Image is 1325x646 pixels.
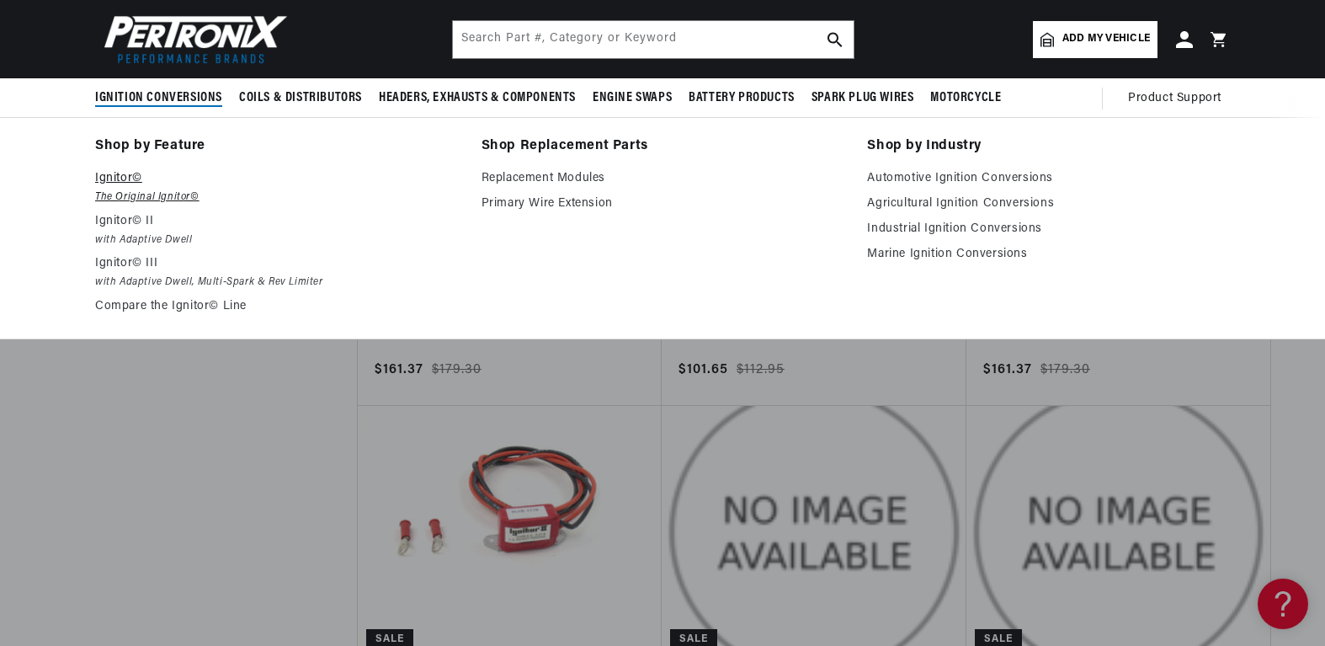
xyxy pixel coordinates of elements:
span: Engine Swaps [593,89,672,107]
p: Ignitor© II [95,211,458,232]
a: Shop Replacement Parts [482,135,844,158]
summary: Engine Swaps [584,78,680,118]
em: with Adaptive Dwell, Multi-Spark & Rev Limiter [95,274,458,291]
a: Compare the Ignitor© Line [95,296,458,317]
a: Add my vehicle [1033,21,1157,58]
summary: Spark Plug Wires [803,78,923,118]
em: with Adaptive Dwell [95,232,458,249]
input: Search Part #, Category or Keyword [453,21,854,58]
a: Agricultural Ignition Conversions [867,194,1230,214]
p: Ignitor© III [95,254,458,274]
span: Motorcycle [930,89,1001,107]
span: Headers, Exhausts & Components [379,89,576,107]
span: Spark Plug Wires [811,89,914,107]
span: Battery Products [689,89,795,107]
a: Replacement Modules [482,168,844,189]
a: Shop by Industry [867,135,1230,158]
span: Ignition Conversions [95,89,222,107]
span: Coils & Distributors [239,89,362,107]
a: Shop by Feature [95,135,458,158]
a: Marine Ignition Conversions [867,244,1230,264]
summary: Product Support [1128,78,1230,119]
span: Add my vehicle [1062,31,1150,47]
img: Pertronix [95,10,289,68]
a: Primary Wire Extension [482,194,844,214]
em: The Original Ignitor© [95,189,458,206]
a: Industrial Ignition Conversions [867,219,1230,239]
summary: Headers, Exhausts & Components [370,78,584,118]
a: Automotive Ignition Conversions [867,168,1230,189]
summary: Motorcycle [922,78,1009,118]
summary: Coils & Distributors [231,78,370,118]
a: Ignitor© The Original Ignitor© [95,168,458,206]
a: Ignitor© III with Adaptive Dwell, Multi-Spark & Rev Limiter [95,254,458,291]
p: Ignitor© [95,168,458,189]
summary: Battery Products [680,78,803,118]
span: Product Support [1128,89,1221,108]
a: Ignitor© II with Adaptive Dwell [95,211,458,249]
button: search button [817,21,854,58]
summary: Ignition Conversions [95,78,231,118]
